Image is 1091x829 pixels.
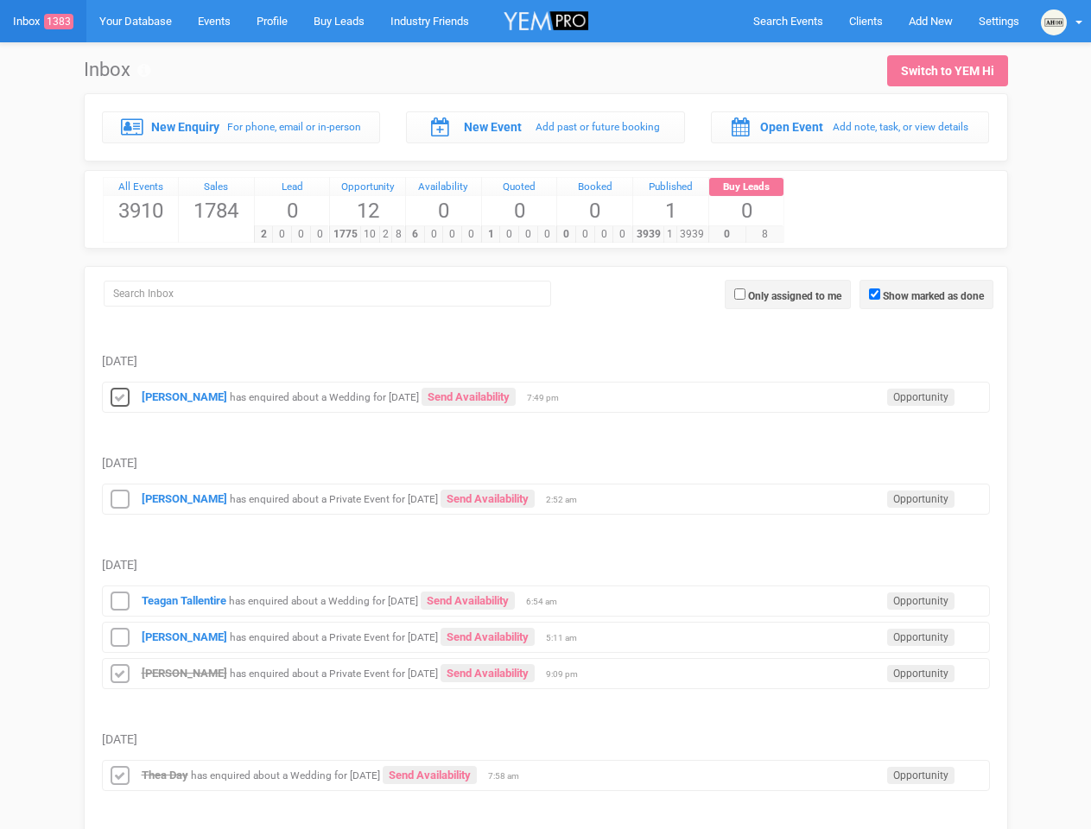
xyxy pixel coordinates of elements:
[632,226,664,243] span: 3939
[748,288,841,304] label: Only assigned to me
[546,668,589,680] span: 9:09 pm
[708,226,746,243] span: 0
[379,226,393,243] span: 2
[151,118,219,136] label: New Enquiry
[557,196,632,225] span: 0
[142,492,227,505] a: [PERSON_NAME]
[633,196,708,225] span: 1
[330,178,405,197] a: Opportunity
[406,196,481,225] span: 0
[441,664,535,682] a: Send Availability
[461,226,481,243] span: 0
[255,178,330,197] a: Lead
[536,121,660,133] small: Add past or future booking
[612,226,632,243] span: 0
[909,15,953,28] span: Add New
[488,770,531,782] span: 7:58 am
[191,769,380,782] small: has enquired about a Wedding for [DATE]
[887,767,955,784] span: Opportunity
[441,490,535,508] a: Send Availability
[527,392,570,404] span: 7:49 pm
[441,628,535,646] a: Send Availability
[104,178,179,197] a: All Events
[44,14,73,29] span: 1383
[575,226,595,243] span: 0
[230,493,438,505] small: has enquired about a Private Event for [DATE]
[537,226,557,243] span: 0
[833,121,968,133] small: Add note, task, or view details
[102,111,381,142] a: New Enquiry For phone, email or in-person
[272,226,292,243] span: 0
[229,595,418,607] small: has enquired about a Wedding for [DATE]
[663,226,677,243] span: 1
[676,226,708,243] span: 3939
[405,226,425,243] span: 6
[526,596,569,608] span: 6:54 am
[329,226,361,243] span: 1775
[499,226,519,243] span: 0
[142,769,188,782] a: Thea Day
[745,226,783,243] span: 8
[482,196,557,225] span: 0
[102,733,990,746] h5: [DATE]
[406,111,685,142] a: New Event Add past or future booking
[179,178,254,197] a: Sales
[709,196,784,225] span: 0
[142,667,227,680] a: [PERSON_NAME]
[849,15,883,28] span: Clients
[442,226,462,243] span: 0
[227,121,361,133] small: For phone, email or in-person
[360,226,380,243] span: 10
[230,668,438,680] small: has enquired about a Private Event for [DATE]
[1041,9,1067,35] img: open-uri20231025-2-1afxnye
[481,226,501,243] span: 1
[546,632,589,644] span: 5:11 am
[518,226,538,243] span: 0
[557,178,632,197] a: Booked
[142,630,227,643] a: [PERSON_NAME]
[142,390,227,403] a: [PERSON_NAME]
[556,226,576,243] span: 0
[383,766,477,784] a: Send Availability
[330,196,405,225] span: 12
[887,665,955,682] span: Opportunity
[424,226,444,243] span: 0
[887,389,955,406] span: Opportunity
[887,592,955,610] span: Opportunity
[102,355,990,368] h5: [DATE]
[711,111,990,142] a: Open Event Add note, task, or view details
[887,490,955,508] span: Opportunity
[883,288,984,304] label: Show marked as done
[102,457,990,470] h5: [DATE]
[482,178,557,197] div: Quoted
[254,226,274,243] span: 2
[422,388,516,406] a: Send Availability
[291,226,311,243] span: 0
[179,196,254,225] span: 1784
[901,62,994,79] div: Switch to YEM Hi
[391,226,405,243] span: 8
[84,60,150,80] h1: Inbox
[255,196,330,225] span: 0
[753,15,823,28] span: Search Events
[406,178,481,197] a: Availability
[464,118,522,136] label: New Event
[887,55,1008,86] a: Switch to YEM Hi
[633,178,708,197] a: Published
[709,178,784,197] a: Buy Leads
[230,391,419,403] small: has enquired about a Wedding for [DATE]
[760,118,823,136] label: Open Event
[104,281,551,307] input: Search Inbox
[142,594,226,607] a: Teagan Tallentire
